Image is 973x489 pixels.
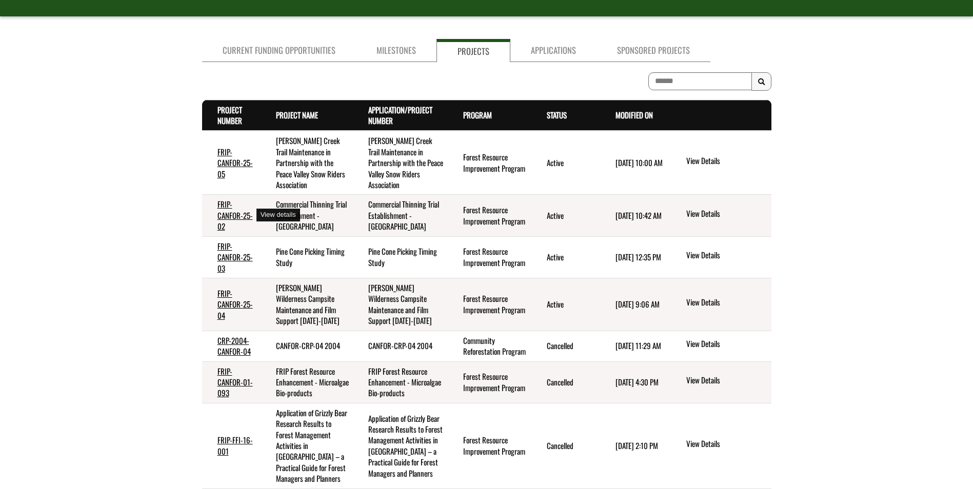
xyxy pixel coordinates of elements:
[531,278,600,331] td: Active
[261,236,353,278] td: Pine Cone Picking Timing Study
[686,155,767,168] a: View details
[202,361,261,403] td: FRIP-CANFOR-01-093
[531,403,600,488] td: Cancelled
[600,195,669,236] td: 11/16/2024 10:42 AM
[531,131,600,195] td: Active
[217,434,253,456] a: FRIP-FFI-16-001
[510,39,597,62] a: Applications
[531,195,600,236] td: Active
[202,39,356,62] a: Current Funding Opportunities
[448,195,531,236] td: Forest Resource Improvement Program
[686,375,767,387] a: View details
[353,403,448,488] td: Application of Grizzly Bear Research Results to Forest Management Activities in Alberta – a Pract...
[448,131,531,195] td: Forest Resource Improvement Program
[202,331,261,361] td: CRP-2004-CANFOR-04
[669,236,771,278] td: action menu
[448,331,531,361] td: Community Reforestation Program
[356,39,436,62] a: Milestones
[368,104,432,126] a: Application/Project Number
[600,236,669,278] td: 3/2/2025 12:35 PM
[202,403,261,488] td: FRIP-FFI-16-001
[261,278,353,331] td: Willmore Wilderness Campsite Maintenance and Film Support 2025-2026
[276,109,318,120] a: Project Name
[217,335,251,357] a: CRP-2004-CANFOR-04
[202,131,261,195] td: FRIP-CANFOR-25-05
[353,361,448,403] td: FRIP Forest Resource Enhancement - Microalgae Bio-products
[261,331,353,361] td: CANFOR-CRP-04 2004
[261,403,353,488] td: Application of Grizzly Bear Research Results to Forest Management Activities in Alberta – a Pract...
[547,109,567,120] a: Status
[448,278,531,331] td: Forest Resource Improvement Program
[261,131,353,195] td: Hines Creek Trail Maintenance in Partnership with the Peace Valley Snow Riders Association
[217,198,253,232] a: FRIP-CANFOR-25-02
[669,100,771,131] th: Actions
[448,403,531,488] td: Forest Resource Improvement Program
[531,331,600,361] td: Cancelled
[217,240,253,274] a: FRIP-CANFOR-25-03
[256,209,300,221] div: View details
[615,157,663,168] time: [DATE] 10:00 AM
[615,251,661,262] time: [DATE] 12:35 PM
[600,131,669,195] td: 5/8/2025 10:00 AM
[202,195,261,236] td: FRIP-CANFOR-25-02
[669,195,771,236] td: action menu
[353,331,448,361] td: CANFOR-CRP-04 2004
[600,403,669,488] td: 6/8/2025 2:10 PM
[615,340,661,351] time: [DATE] 11:29 AM
[686,438,767,451] a: View details
[669,403,771,488] td: action menu
[615,376,659,388] time: [DATE] 4:30 PM
[597,39,710,62] a: Sponsored Projects
[600,361,669,403] td: 5/7/2025 4:30 PM
[353,278,448,331] td: Willmore Wilderness Campsite Maintenance and Film Support 2025-2026
[686,208,767,220] a: View details
[217,365,253,399] a: FRIP-CANFOR-01-093
[531,236,600,278] td: Active
[615,109,653,120] a: Modified On
[686,250,767,262] a: View details
[353,131,448,195] td: Hines Creek Trail Maintenance in Partnership with the Peace Valley Snow Riders Association
[217,146,253,179] a: FRIP-CANFOR-25-05
[531,361,600,403] td: Cancelled
[261,361,353,403] td: FRIP Forest Resource Enhancement - Microalgae Bio-products
[353,236,448,278] td: Pine Cone Picking Timing Study
[686,338,767,351] a: View details
[615,440,658,451] time: [DATE] 2:10 PM
[615,298,660,310] time: [DATE] 9:06 AM
[751,72,771,91] button: Search Results
[669,278,771,331] td: action menu
[261,195,353,236] td: Commercial Thinning Trial Establishment - Grande Prairie Region
[615,210,662,221] time: [DATE] 10:42 AM
[436,39,510,62] a: Projects
[202,278,261,331] td: FRIP-CANFOR-25-04
[669,131,771,195] td: action menu
[448,236,531,278] td: Forest Resource Improvement Program
[463,109,492,120] a: Program
[686,297,767,309] a: View details
[217,104,242,126] a: Project Number
[600,278,669,331] td: 2/28/2025 9:06 AM
[448,361,531,403] td: Forest Resource Improvement Program
[353,195,448,236] td: Commercial Thinning Trial Establishment - Grande Prairie Region
[600,331,669,361] td: 8/9/2023 11:29 AM
[669,331,771,361] td: action menu
[217,288,253,321] a: FRIP-CANFOR-25-04
[202,236,261,278] td: FRIP-CANFOR-25-03
[669,361,771,403] td: action menu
